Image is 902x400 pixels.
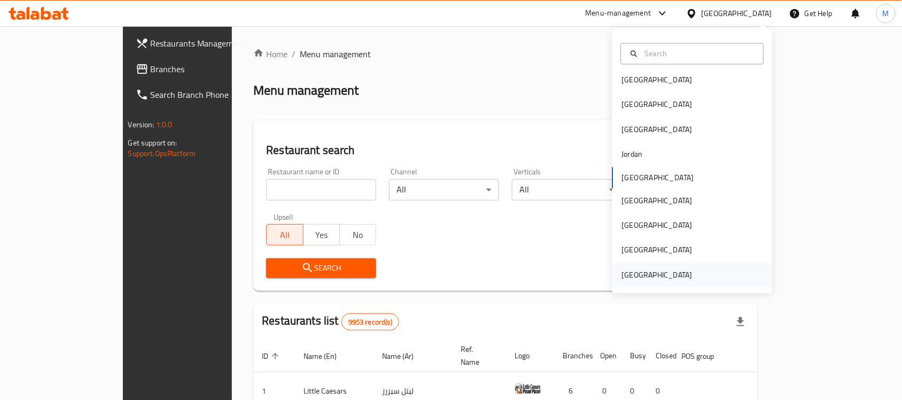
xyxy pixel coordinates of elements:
[128,136,177,150] span: Get support on:
[702,7,772,19] div: [GEOGRAPHIC_DATA]
[622,195,693,206] div: [GEOGRAPHIC_DATA]
[266,179,376,201] input: Search for restaurant name or ID..
[622,74,693,86] div: [GEOGRAPHIC_DATA]
[151,63,265,75] span: Branches
[127,56,274,82] a: Branches
[292,48,296,60] li: /
[681,350,728,363] span: POS group
[303,224,340,245] button: Yes
[622,244,693,256] div: [GEOGRAPHIC_DATA]
[883,7,889,19] span: M
[266,142,745,158] h2: Restaurant search
[127,30,274,56] a: Restaurants Management
[647,340,673,372] th: Closed
[271,227,299,243] span: All
[304,350,351,363] span: Name (En)
[339,224,376,245] button: No
[342,317,399,327] span: 9953 record(s)
[275,261,368,275] span: Search
[621,340,647,372] th: Busy
[461,343,493,368] span: Ref. Name
[253,82,359,99] h2: Menu management
[128,118,154,132] span: Version:
[622,124,693,135] div: [GEOGRAPHIC_DATA]
[274,213,293,221] label: Upsell
[151,88,265,101] span: Search Branch Phone
[622,269,693,281] div: [GEOGRAPHIC_DATA]
[622,99,693,111] div: [GEOGRAPHIC_DATA]
[128,147,196,160] a: Support.OpsPlatform
[300,48,371,60] span: Menu management
[253,48,758,60] nav: breadcrumb
[512,179,622,201] div: All
[622,220,693,232] div: [GEOGRAPHIC_DATA]
[308,227,336,243] span: Yes
[586,7,651,20] div: Menu-management
[262,313,399,330] h2: Restaurants list
[554,340,592,372] th: Branches
[641,48,757,59] input: Search
[506,340,554,372] th: Logo
[382,350,427,363] span: Name (Ar)
[341,313,399,330] div: Total records count
[266,224,303,245] button: All
[592,340,621,372] th: Open
[151,37,265,50] span: Restaurants Management
[344,227,372,243] span: No
[389,179,499,201] div: All
[156,118,173,132] span: 1.0.0
[622,149,643,160] div: Jordan
[262,350,282,363] span: ID
[127,82,274,107] a: Search Branch Phone
[266,258,376,278] button: Search
[728,309,753,335] div: Export file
